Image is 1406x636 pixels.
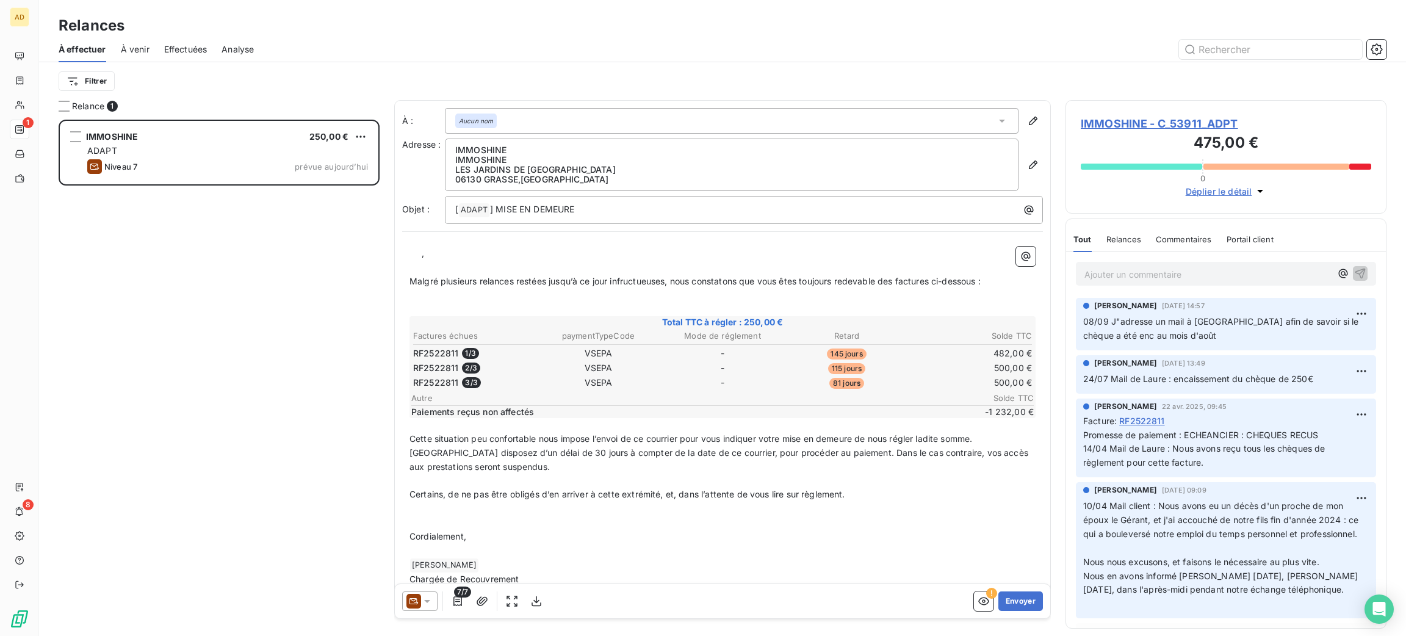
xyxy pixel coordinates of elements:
[413,377,458,389] span: RF2522811
[1083,571,1358,595] span: Nous en avons informé [PERSON_NAME] [DATE], [PERSON_NAME][DATE], dans l'après-midi pendant notre ...
[1081,115,1371,132] span: IMMOSHINE - C_53911_ADPT
[661,330,784,342] th: Mode de réglement
[828,363,865,374] span: 115 jours
[537,347,660,360] td: VSEPA
[422,248,424,258] span: ,
[1156,234,1212,244] span: Commentaires
[1365,594,1394,624] div: Open Intercom Messenger
[1083,430,1328,468] span: Promesse de paiement : ECHEANCIER : CHEQUES RECUS 14/04 Mail de Laure : Nous avons reçu tous les ...
[1083,316,1361,341] span: 08/09 J"adresse un mail à [GEOGRAPHIC_DATA] afin de savoir si le chèque a été enc au mois d'août
[411,406,958,418] span: Paiements reçus non affectés
[1081,132,1371,156] h3: 475,00 €
[909,330,1033,342] th: Solde TTC
[462,363,480,374] span: 2 / 3
[10,7,29,27] div: AD
[164,43,207,56] span: Effectuées
[829,378,864,389] span: 81 jours
[462,377,480,388] span: 3 / 3
[1227,234,1274,244] span: Portail client
[537,361,660,375] td: VSEPA
[402,139,441,150] span: Adresse :
[661,361,784,375] td: -
[459,117,493,125] em: Aucun nom
[909,361,1033,375] td: 500,00 €
[455,155,1008,165] p: IMMOSHINE
[1119,414,1164,427] span: RF2522811
[413,330,536,342] th: Factures échues
[1186,185,1252,198] span: Déplier le détail
[909,376,1033,389] td: 500,00 €
[409,574,519,584] span: Chargée de Recouvrement
[59,43,106,56] span: À effectuer
[413,362,458,374] span: RF2522811
[409,276,981,286] span: Malgré plusieurs relances restées jusqu’à ce jour infructueuses, nous constatons que vous êtes to...
[413,347,458,360] span: RF2522811
[410,558,478,573] span: [PERSON_NAME]
[107,101,118,112] span: 1
[409,433,1031,472] span: Cette situation peu confortable nous impose l’envoi de ce courrier pour vous indiquer votre mise ...
[455,175,1008,184] p: 06130 GRASSE , [GEOGRAPHIC_DATA]
[411,393,961,403] span: Autre
[1094,485,1157,496] span: [PERSON_NAME]
[72,100,104,112] span: Relance
[455,145,1008,155] p: IMMOSHINE
[909,347,1033,360] td: 482,00 €
[121,43,150,56] span: À venir
[490,204,575,214] span: ] MISE EN DEMEURE
[1083,374,1313,384] span: 24/07 Mail de Laure : encaissement du chèque de 250€
[1083,414,1117,427] span: Facture :
[455,204,458,214] span: [
[537,330,660,342] th: paymentTypeCode
[295,162,368,172] span: prévue aujourd’hui
[409,489,845,499] span: Certains, de ne pas être obligés d’en arriver à cette extrémité, et, dans l’attente de vous lire ...
[961,393,1034,403] span: Solde TTC
[1094,401,1157,412] span: [PERSON_NAME]
[402,115,445,127] label: À :
[1094,300,1157,311] span: [PERSON_NAME]
[1083,557,1319,567] span: Nous nous excusons, et faisons le nécessaire au plus vite.
[59,71,115,91] button: Filtrer
[537,376,660,389] td: VSEPA
[1083,500,1361,539] span: 10/04 Mail client : Nous avons eu un décès d'un proche de mon époux le Gérant, et j'ai accouché d...
[785,330,909,342] th: Retard
[409,531,466,541] span: Cordialement,
[222,43,254,56] span: Analyse
[1162,403,1227,410] span: 22 avr. 2025, 09:45
[104,162,137,172] span: Niveau 7
[1162,360,1205,367] span: [DATE] 13:49
[1200,173,1205,183] span: 0
[402,204,430,214] span: Objet :
[1073,234,1092,244] span: Tout
[87,145,117,156] span: ADAPT
[961,406,1034,418] span: -1 232,00 €
[455,165,1008,175] p: LES JARDINS DE [GEOGRAPHIC_DATA]
[1162,302,1205,309] span: [DATE] 14:57
[10,609,29,629] img: Logo LeanPay
[661,347,784,360] td: -
[1182,184,1271,198] button: Déplier le détail
[23,499,34,510] span: 8
[1094,358,1157,369] span: [PERSON_NAME]
[998,591,1043,611] button: Envoyer
[309,131,348,142] span: 250,00 €
[86,131,138,142] span: IMMOSHINE
[1179,40,1362,59] input: Rechercher
[454,587,471,598] span: 7/7
[462,348,478,359] span: 1 / 3
[411,316,1034,328] span: Total TTC à régler : 250,00 €
[827,349,866,360] span: 145 jours
[59,15,124,37] h3: Relances
[1162,486,1206,494] span: [DATE] 09:09
[459,203,489,217] span: ADAPT
[661,376,784,389] td: -
[1106,234,1141,244] span: Relances
[23,117,34,128] span: 1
